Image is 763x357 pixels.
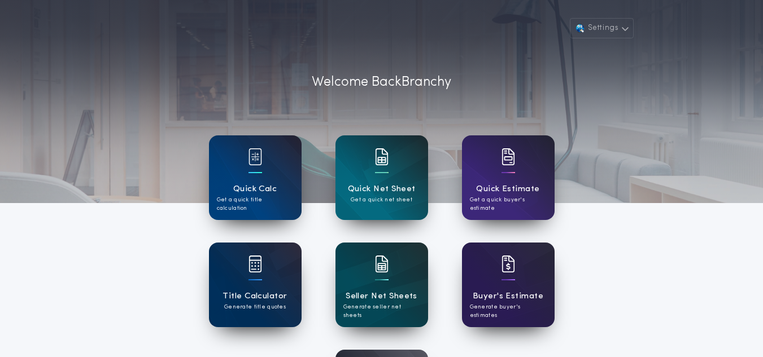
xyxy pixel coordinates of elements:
img: card icon [248,255,262,272]
a: card iconSeller Net SheetsGenerate seller net sheets [335,243,428,327]
a: card iconTitle CalculatorGenerate title quotes [209,243,302,327]
p: Welcome Back Branchy [312,72,451,92]
a: card iconBuyer's EstimateGenerate buyer's estimates [462,243,555,327]
img: card icon [375,148,389,165]
h1: Quick Estimate [476,183,540,196]
p: Generate title quotes [224,303,286,311]
p: Get a quick net sheet [351,196,412,204]
img: user avatar [574,23,586,34]
h1: Buyer's Estimate [473,290,543,303]
a: card iconQuick CalcGet a quick title calculation [209,135,302,220]
p: Get a quick buyer's estimate [470,196,547,213]
p: Generate seller net sheets [343,303,420,320]
img: card icon [502,148,515,165]
h1: Title Calculator [223,290,287,303]
img: card icon [248,148,262,165]
p: Get a quick title calculation [217,196,294,213]
h1: Quick Calc [233,183,277,196]
img: card icon [502,255,515,272]
a: card iconQuick Net SheetGet a quick net sheet [335,135,428,220]
h1: Quick Net Sheet [348,183,416,196]
h1: Seller Net Sheets [346,290,417,303]
button: Settings [570,18,633,38]
img: card icon [375,255,389,272]
a: card iconQuick EstimateGet a quick buyer's estimate [462,135,555,220]
p: Generate buyer's estimates [470,303,547,320]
